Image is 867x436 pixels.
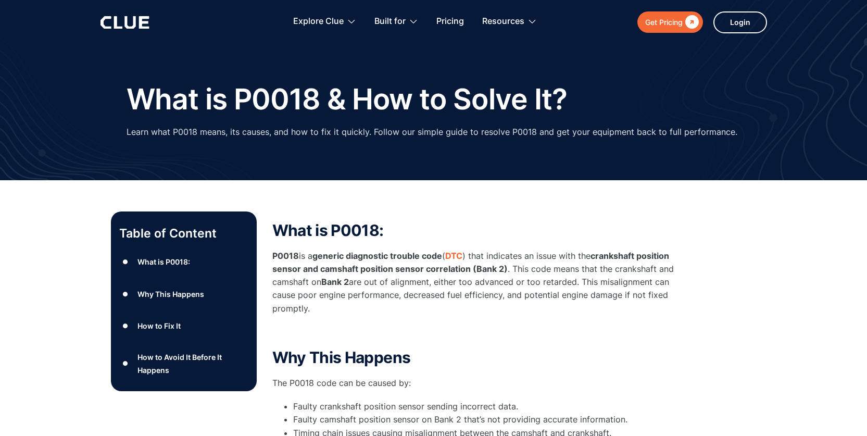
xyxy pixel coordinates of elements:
strong: P0018 [272,251,299,261]
div: ● [119,254,132,270]
a: ●Why This Happens [119,286,248,302]
div: How to Fix It [137,319,181,332]
strong: generic diagnostic trouble code [312,251,442,261]
div: Built for [374,5,418,38]
div: Built for [374,5,406,38]
strong: Why This Happens [272,348,411,367]
div: Explore Clue [293,5,356,38]
strong: What is P0018: [272,221,384,240]
strong: Bank 2 [321,277,349,287]
p: is a ( ) that indicates an issue with the . This code means that the crankshaft and camshaft on a... [272,250,689,315]
li: Faulty crankshaft position sensor sending incorrect data. [293,400,689,413]
div: Get Pricing [645,16,683,29]
div: ● [119,318,132,334]
a: DTC [445,251,462,261]
h1: What is P0018 & How to Solve It? [127,83,567,115]
a: ●How to Avoid It Before It Happens [119,351,248,377]
div: Explore Clue [293,5,344,38]
a: ●How to Fix It [119,318,248,334]
div:  [683,16,699,29]
a: ●What is P0018: [119,254,248,270]
div: What is P0018: [137,255,190,268]
li: Faulty camshaft position sensor on Bank 2 that’s not providing accurate information. [293,413,689,426]
p: Table of Content [119,225,248,242]
p: ‍ [272,326,689,339]
a: Pricing [436,5,464,38]
div: Resources [482,5,524,38]
div: Resources [482,5,537,38]
p: The P0018 code can be caused by: [272,377,689,390]
div: ● [119,286,132,302]
div: ● [119,356,132,371]
strong: crankshaft position sensor and camshaft position sensor correlation (Bank 2) [272,251,669,274]
a: Get Pricing [637,11,703,33]
div: How to Avoid It Before It Happens [137,351,248,377]
div: Why This Happens [137,288,204,301]
p: Learn what P0018 means, its causes, and how to fix it quickly. Follow our simple guide to resolve... [127,126,737,139]
a: Login [713,11,767,33]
